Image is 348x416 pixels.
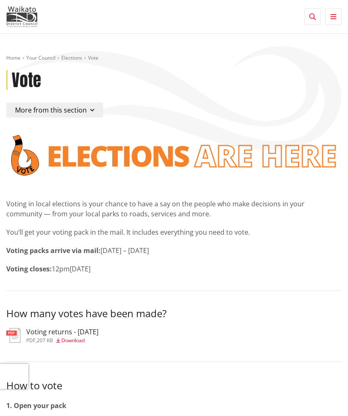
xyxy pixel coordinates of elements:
[88,54,98,61] span: Vote
[6,130,342,180] img: Vote banner transparent
[26,54,55,61] a: Your Council
[6,6,38,27] img: Waikato District Council - Te Kaunihera aa Takiwaa o Waikato
[6,246,342,256] p: [DATE] – [DATE]
[26,338,98,343] div: ,
[6,199,342,219] p: Voting in local elections is your chance to have a say on the people who make decisions in your c...
[61,337,85,344] span: Download
[6,308,342,320] h3: How many votes have been made?
[6,264,52,273] strong: Voting closes:
[6,54,20,61] a: Home
[61,54,82,61] a: Elections
[26,337,35,344] span: pdf
[6,378,342,392] h3: How to vote
[6,55,342,62] nav: breadcrumb
[6,246,101,255] strong: Voting packs arrive via mail:
[6,401,66,410] strong: 1. Open your pack
[26,328,98,336] h3: Voting returns - [DATE]
[52,264,91,273] span: 12pm[DATE]
[37,337,53,344] span: 207 KB
[12,70,41,90] h1: Vote
[6,328,20,343] img: document-pdf.svg
[6,103,103,118] button: More from this section
[6,328,98,343] a: Voting returns - [DATE] pdf,207 KB Download
[15,105,87,115] span: More from this section
[6,227,342,237] p: You’ll get your voting pack in the mail. It includes everything you need to vote.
